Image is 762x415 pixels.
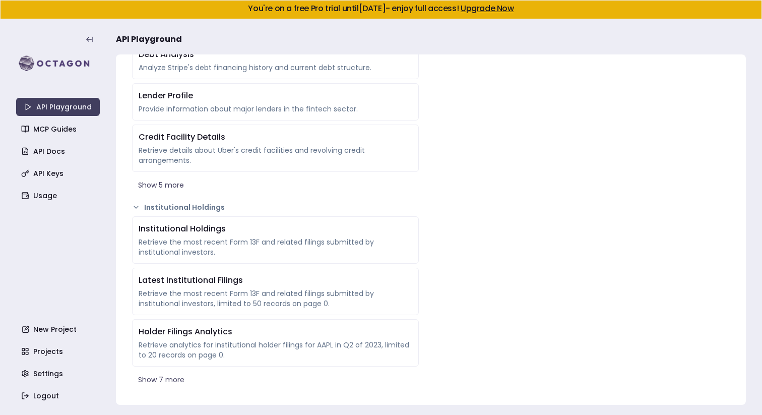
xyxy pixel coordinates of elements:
img: logo-rect-yK7x_WSZ.svg [16,53,100,74]
a: Upgrade Now [461,3,514,14]
a: New Project [17,320,101,338]
a: Projects [17,342,101,361]
button: Show 7 more [132,371,419,389]
a: Settings [17,365,101,383]
h5: You're on a free Pro trial until [DATE] - enjoy full access! [9,5,753,13]
div: Credit Facility Details [139,131,412,143]
div: Retrieve the most recent Form 13F and related filings submitted by institutional investors, limit... [139,288,412,309]
div: Holder Filings Analytics [139,326,412,338]
a: API Playground [16,98,100,116]
a: API Docs [17,142,101,160]
button: Show 5 more [132,176,419,194]
button: Institutional Holdings [132,202,419,212]
div: Provide information about major lenders in the fintech sector. [139,104,412,114]
div: Debt Analysis [139,48,412,61]
div: Lender Profile [139,90,412,102]
span: API Playground [116,33,182,45]
a: MCP Guides [17,120,101,138]
div: Retrieve the most recent Form 13F and related filings submitted by institutional investors. [139,237,412,257]
a: Logout [17,387,101,405]
a: Usage [17,187,101,205]
a: API Keys [17,164,101,183]
div: Analyze Stripe's debt financing history and current debt structure. [139,63,412,73]
div: Retrieve details about Uber's credit facilities and revolving credit arrangements. [139,145,412,165]
div: Institutional Holdings [139,223,412,235]
div: Retrieve analytics for institutional holder filings for AAPL in Q2 of 2023, limited to 20 records... [139,340,412,360]
div: Latest Institutional Filings [139,274,412,286]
